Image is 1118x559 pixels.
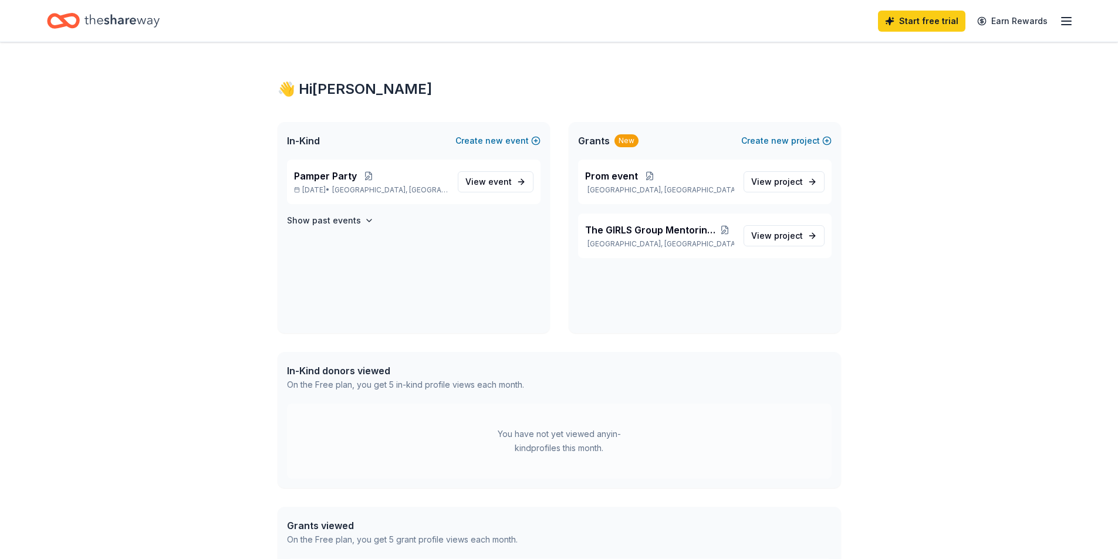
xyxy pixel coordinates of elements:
[486,427,633,455] div: You have not yet viewed any in-kind profiles this month.
[744,225,825,246] a: View project
[485,134,503,148] span: new
[287,519,518,533] div: Grants viewed
[287,364,524,378] div: In-Kind donors viewed
[287,134,320,148] span: In-Kind
[578,134,610,148] span: Grants
[741,134,832,148] button: Createnewproject
[585,185,734,195] p: [GEOGRAPHIC_DATA], [GEOGRAPHIC_DATA]
[47,7,160,35] a: Home
[332,185,448,195] span: [GEOGRAPHIC_DATA], [GEOGRAPHIC_DATA]
[878,11,965,32] a: Start free trial
[585,223,716,237] span: The GIRLS Group Mentoring Program
[970,11,1055,32] a: Earn Rewards
[585,239,734,249] p: [GEOGRAPHIC_DATA], [GEOGRAPHIC_DATA]
[744,171,825,192] a: View project
[751,175,803,189] span: View
[585,169,638,183] span: Prom event
[455,134,541,148] button: Createnewevent
[458,171,533,192] a: View event
[488,177,512,187] span: event
[287,533,518,547] div: On the Free plan, you get 5 grant profile views each month.
[287,378,524,392] div: On the Free plan, you get 5 in-kind profile views each month.
[751,229,803,243] span: View
[614,134,639,147] div: New
[294,169,357,183] span: Pamper Party
[774,231,803,240] span: project
[771,134,789,148] span: new
[294,185,448,195] p: [DATE] •
[278,80,841,99] div: 👋 Hi [PERSON_NAME]
[465,175,512,189] span: View
[774,177,803,187] span: project
[287,214,361,228] h4: Show past events
[287,214,374,228] button: Show past events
